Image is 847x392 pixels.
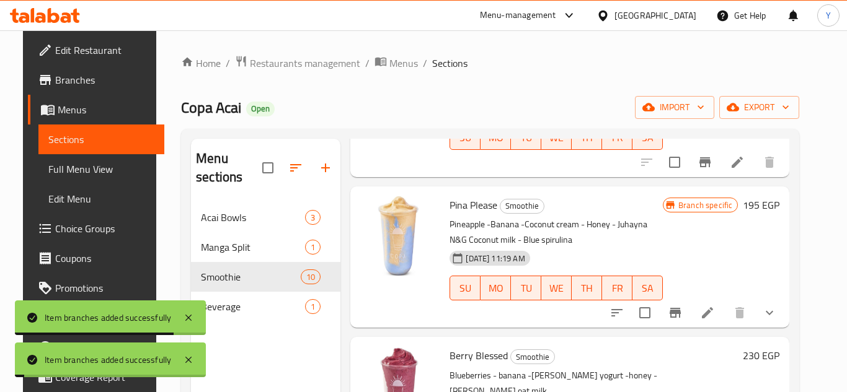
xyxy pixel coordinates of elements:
[632,276,663,300] button: SA
[246,102,275,116] div: Open
[511,276,541,300] button: TU
[826,9,831,22] span: Y
[201,240,305,255] span: Manga Split
[55,251,154,266] span: Coupons
[450,196,497,214] span: Pina Please
[191,232,340,262] div: Manga Split1
[360,196,440,276] img: Pina Please
[48,162,154,176] span: Full Menu View
[635,96,714,119] button: import
[55,43,154,58] span: Edit Restaurant
[55,370,154,385] span: Coverage Report
[38,124,164,154] a: Sections
[673,199,737,211] span: Branch specific
[305,299,321,314] div: items
[637,129,658,147] span: SA
[645,100,704,115] span: import
[45,353,171,367] div: Item branches added successfully
[690,147,720,177] button: Branch-specific-item
[500,199,544,213] span: Smoothie
[45,311,171,324] div: Item branches added successfully
[181,55,799,71] nav: breadcrumb
[28,214,164,243] a: Choice Groups
[516,279,536,297] span: TU
[389,56,418,71] span: Menus
[28,65,164,95] a: Branches
[455,129,476,147] span: SU
[201,269,301,284] span: Smoothie
[235,55,360,71] a: Restaurants management
[486,129,506,147] span: MO
[226,56,230,71] li: /
[191,262,340,292] div: Smoothie10
[201,210,305,225] span: Acai Bowls
[486,279,506,297] span: MO
[500,199,544,214] div: Smoothie
[305,210,321,225] div: items
[55,281,154,295] span: Promotions
[28,95,164,124] a: Menus
[755,298,784,328] button: show more
[311,153,340,183] button: Add section
[38,184,164,214] a: Edit Menu
[743,196,779,214] h6: 195 EGP
[48,132,154,147] span: Sections
[461,253,530,264] span: [DATE] 11:19 AM
[743,347,779,364] h6: 230 EGP
[28,273,164,303] a: Promotions
[375,55,418,71] a: Menus
[510,349,555,364] div: Smoothie
[577,129,597,147] span: TH
[577,279,597,297] span: TH
[725,298,755,328] button: delete
[546,279,567,297] span: WE
[730,155,745,170] a: Edit menu item
[48,191,154,206] span: Edit Menu
[729,100,789,115] span: export
[660,298,690,328] button: Branch-specific-item
[432,56,468,71] span: Sections
[181,94,241,121] span: Copa Acai
[201,299,305,314] span: Beverage
[58,102,154,117] span: Menus
[365,56,370,71] li: /
[450,217,663,248] p: Pineapple -Banana -Coconut cream - Honey - Juhayna N&G Coconut milk - Blue spirulina
[306,242,320,253] span: 1
[511,350,554,364] span: Smoothie
[541,276,572,300] button: WE
[181,56,221,71] a: Home
[637,279,658,297] span: SA
[572,276,602,300] button: TH
[306,301,320,313] span: 1
[762,305,777,320] svg: Show Choices
[301,269,321,284] div: items
[602,298,632,328] button: sort-choices
[455,279,476,297] span: SU
[28,35,164,65] a: Edit Restaurant
[191,292,340,321] div: Beverage1
[423,56,427,71] li: /
[755,147,784,177] button: delete
[607,279,627,297] span: FR
[55,72,154,87] span: Branches
[246,103,275,114] span: Open
[614,9,696,22] div: [GEOGRAPHIC_DATA]
[719,96,799,119] button: export
[450,346,508,365] span: Berry Blessed
[301,271,320,283] span: 10
[55,340,154,355] span: Upsell
[250,56,360,71] span: Restaurants management
[546,129,567,147] span: WE
[607,129,627,147] span: FR
[632,300,658,326] span: Select to update
[481,276,511,300] button: MO
[55,221,154,236] span: Choice Groups
[191,198,340,326] nav: Menu sections
[306,212,320,224] span: 3
[516,129,536,147] span: TU
[196,149,262,186] h2: Menu sections
[450,276,481,300] button: SU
